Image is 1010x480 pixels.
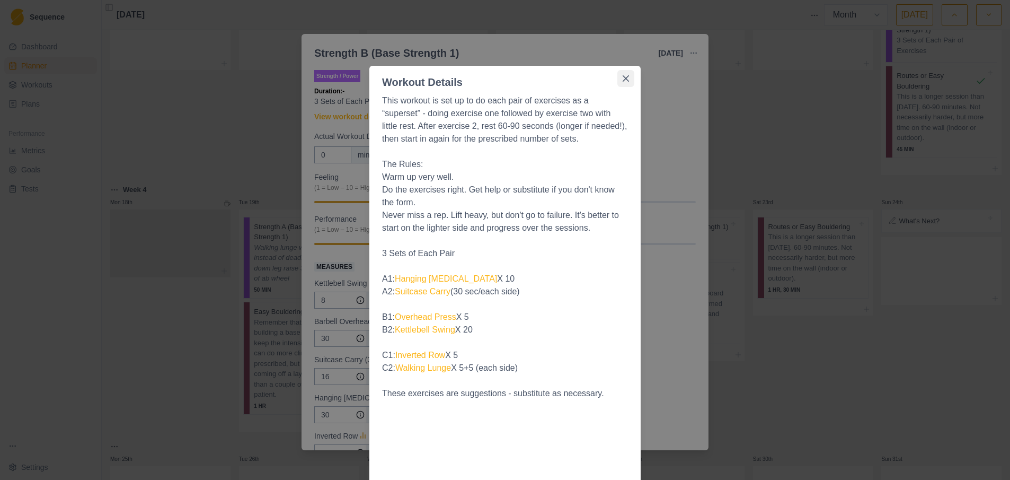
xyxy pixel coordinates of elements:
[382,184,628,209] li: Do the exercises right. Get help or substitute if you don't know the form.
[382,273,628,285] p: A1: X 10
[382,387,628,400] p: These exercises are suggestions - substitute as necessary.
[382,324,628,336] p: B2: X 20
[382,285,628,298] p: A2: (30 sec/each side)
[382,311,628,324] p: B1: X 5
[382,349,628,362] p: C1: X 5
[395,287,450,296] a: Suitcase Carry
[382,362,628,374] p: C2: X 5+5 (each side)
[395,351,445,360] a: Inverted Row
[382,158,628,171] p: The Rules:
[382,209,628,234] li: Never miss a rep. Lift heavy, but don't go to failure. It's better to start on the lighter side a...
[395,325,455,334] a: Kettlebell Swing
[382,94,628,145] p: This workout is set up to do each pair of exercises as a “superset” - doing exercise one followed...
[395,363,451,372] a: Walking Lunge
[395,312,456,321] a: Overhead Press
[369,66,641,90] header: Workout Details
[382,247,628,260] p: 3 Sets of Each Pair
[395,274,497,283] a: Hanging [MEDICAL_DATA]
[617,70,634,87] button: Close
[382,171,628,184] li: Warm up very well.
